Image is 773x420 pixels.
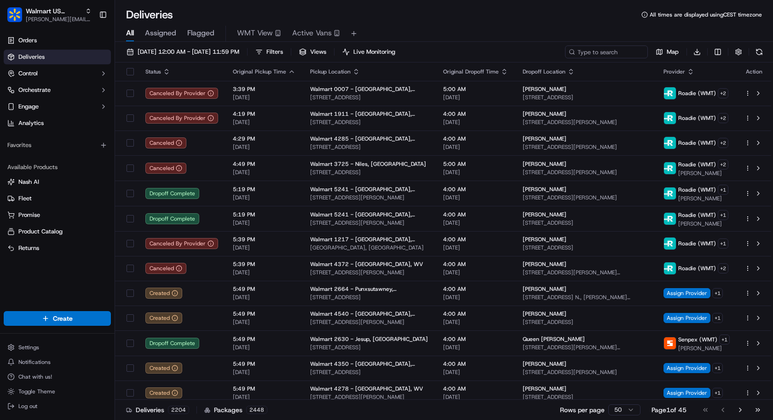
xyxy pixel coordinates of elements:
[29,142,75,149] span: [PERSON_NAME]
[233,135,295,142] span: 4:29 PM
[9,36,167,51] p: Welcome 👋
[233,285,295,293] span: 5:49 PM
[145,163,186,174] button: Canceled
[233,219,295,227] span: [DATE]
[4,385,111,398] button: Toggle Theme
[233,169,295,176] span: [DATE]
[678,90,716,97] span: Roadie (WMT)
[18,358,51,366] span: Notifications
[310,244,428,251] span: [GEOGRAPHIC_DATA], [GEOGRAPHIC_DATA]
[18,344,39,351] span: Settings
[233,393,295,401] span: [DATE]
[18,86,51,94] span: Orchestrate
[663,313,710,323] span: Assign Provider
[310,335,428,343] span: Walmart 2630 - Jesup, [GEOGRAPHIC_DATA]
[523,94,649,101] span: [STREET_ADDRESS]
[523,110,566,118] span: [PERSON_NAME]
[678,114,716,122] span: Roadie (WMT)
[718,238,728,249] button: +1
[523,211,566,218] span: [PERSON_NAME]
[233,119,295,126] span: [DATE]
[310,269,428,276] span: [STREET_ADDRESS][PERSON_NAME]
[143,117,167,128] button: See all
[7,244,107,252] a: Returns
[678,186,716,193] span: Roadie (WMT)
[233,360,295,368] span: 5:49 PM
[523,360,566,368] span: [PERSON_NAME]
[443,335,508,343] span: 4:00 AM
[7,178,107,186] a: Nash AI
[310,360,428,368] span: Walmart 4350 - [GEOGRAPHIC_DATA], [GEOGRAPHIC_DATA]
[718,88,728,98] button: +2
[523,135,566,142] span: [PERSON_NAME]
[145,312,182,324] button: Created
[523,318,649,326] span: [STREET_ADDRESS]
[145,387,182,398] button: Created
[310,119,428,126] span: [STREET_ADDRESS]
[145,363,182,374] button: Created
[26,16,92,23] span: [PERSON_NAME][EMAIL_ADDRESS][DOMAIN_NAME]
[7,211,107,219] a: Promise
[310,211,428,218] span: Walmart 5241 - [GEOGRAPHIC_DATA], [GEOGRAPHIC_DATA]
[126,28,134,39] span: All
[310,285,428,293] span: Walmart 2664 - Punxsutawney, [GEOGRAPHIC_DATA]
[266,48,283,56] span: Filters
[443,194,508,201] span: [DATE]
[187,28,214,39] span: Flagged
[233,344,295,351] span: [DATE]
[9,9,28,27] img: Nash
[310,68,351,75] span: Pickup Location
[233,244,295,251] span: [DATE]
[652,405,686,414] div: Page 1 of 45
[74,201,151,218] a: 💻API Documentation
[4,341,111,354] button: Settings
[443,85,508,93] span: 5:00 AM
[145,137,186,148] button: Canceled
[76,142,80,149] span: •
[523,244,649,251] span: [STREET_ADDRESS]
[126,7,173,22] h1: Deliveries
[65,227,111,234] a: Powered byPylon
[6,201,74,218] a: 📗Knowledge Base
[233,194,295,201] span: [DATE]
[664,87,676,99] img: roadie-logo-v2.jpg
[310,261,423,268] span: Walmart 4372 - [GEOGRAPHIC_DATA], WV
[233,110,295,118] span: 4:19 PM
[443,344,508,351] span: [DATE]
[18,69,38,78] span: Control
[4,370,111,383] button: Chat with us!
[443,244,508,251] span: [DATE]
[678,336,717,343] span: Senpex (WMT)
[18,388,55,395] span: Toggle Theme
[523,160,566,168] span: [PERSON_NAME]
[4,160,111,175] div: Available Products
[310,318,428,326] span: [STREET_ADDRESS][PERSON_NAME]
[443,186,508,193] span: 4:00 AM
[7,7,22,22] img: Walmart US Stores
[18,403,37,410] span: Log out
[156,90,167,101] button: Start new chat
[145,263,186,274] button: Canceled
[443,369,508,376] span: [DATE]
[523,285,566,293] span: [PERSON_NAME]
[4,175,111,189] button: Nash AI
[718,159,728,170] button: +2
[4,66,111,81] button: Control
[523,169,649,176] span: [STREET_ADDRESS][PERSON_NAME]
[145,238,218,249] button: Canceled By Provider
[18,244,39,252] span: Returns
[678,161,716,168] span: Roadie (WMT)
[310,310,428,318] span: Walmart 4540 - [GEOGRAPHIC_DATA], [GEOGRAPHIC_DATA]
[560,405,605,414] p: Rows per page
[523,335,585,343] span: Queen [PERSON_NAME]
[30,167,34,174] span: •
[18,119,44,127] span: Analytics
[443,261,508,268] span: 4:00 AM
[4,4,95,26] button: Walmart US StoresWalmart US Stores[PERSON_NAME][EMAIL_ADDRESS][DOMAIN_NAME]
[145,88,218,99] button: Canceled By Provider
[246,406,267,414] div: 2448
